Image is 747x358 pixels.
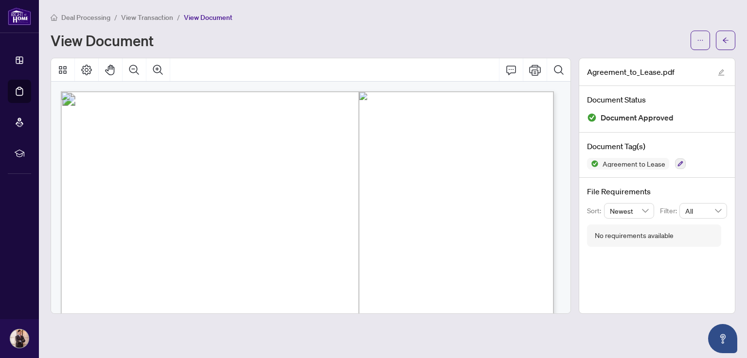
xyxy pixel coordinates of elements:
[685,204,721,218] span: All
[601,111,674,124] span: Document Approved
[51,33,154,48] h1: View Document
[587,205,604,216] p: Sort:
[718,69,725,76] span: edit
[595,230,674,241] div: No requirements available
[587,66,675,78] span: Agreement_to_Lease.pdf
[114,12,117,23] li: /
[610,204,649,218] span: Newest
[722,37,729,44] span: arrow-left
[587,140,727,152] h4: Document Tag(s)
[599,160,669,167] span: Agreement to Lease
[177,12,180,23] li: /
[587,186,727,197] h4: File Requirements
[587,113,597,122] img: Document Status
[51,14,57,21] span: home
[660,205,679,216] p: Filter:
[10,329,29,348] img: Profile Icon
[587,158,599,170] img: Status Icon
[587,94,727,105] h4: Document Status
[184,13,232,22] span: View Document
[697,37,704,44] span: ellipsis
[708,324,737,353] button: Open asap
[121,13,173,22] span: View Transaction
[61,13,110,22] span: Deal Processing
[8,7,31,25] img: logo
